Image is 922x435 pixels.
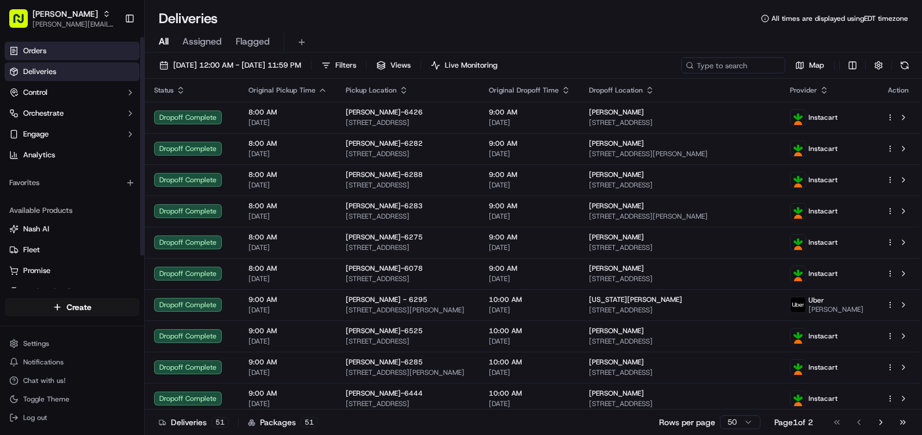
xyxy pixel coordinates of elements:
span: [PERSON_NAME] [589,233,644,242]
span: 8:00 AM [248,139,327,148]
button: Live Monitoring [426,57,503,73]
span: Instacart [808,269,837,278]
span: [PERSON_NAME]-6444 [346,389,423,398]
span: Engage [23,129,49,139]
span: 8:00 AM [248,264,327,273]
span: [DATE] [489,305,570,315]
span: Log out [23,413,47,422]
button: Chat with us! [5,373,140,389]
span: [DATE] [248,212,327,221]
button: Engage [5,125,140,143]
span: Analytics [23,150,55,160]
a: 📗Knowledge Base [7,163,93,184]
span: [STREET_ADDRESS] [589,368,771,377]
span: [STREET_ADDRESS] [346,274,470,283]
button: Fleet [5,241,140,259]
span: All times are displayed using EDT timezone [771,14,908,23]
span: [STREET_ADDRESS] [346,118,470,127]
span: Toggle Theme [23,395,69,404]
span: [STREET_ADDRESS] [589,274,771,283]
button: Start new chat [197,114,211,128]
span: [PERSON_NAME] [589,201,644,211]
img: profile_instacart_ahold_partner.png [791,204,806,219]
span: [PERSON_NAME] [589,170,644,179]
span: 8:00 AM [248,201,327,211]
span: Dropoff Location [589,86,643,95]
div: Packages [248,416,318,428]
span: Chat with us! [23,376,65,385]
span: Product Catalog [23,286,79,297]
span: [PERSON_NAME] [589,389,644,398]
span: API Documentation [109,168,186,179]
span: [PERSON_NAME] [589,326,644,336]
span: [DATE] [248,118,327,127]
span: 9:00 AM [489,264,570,273]
span: [DATE] 12:00 AM - [DATE] 11:59 PM [173,60,301,71]
span: Settings [23,339,49,348]
button: Settings [5,336,140,352]
span: [PERSON_NAME]-6283 [346,201,423,211]
span: [STREET_ADDRESS][PERSON_NAME] [346,305,470,315]
a: Orders [5,42,140,60]
span: 8:00 AM [248,170,327,179]
span: Views [390,60,411,71]
span: [STREET_ADDRESS] [346,399,470,408]
span: Orders [23,46,46,56]
span: Instacart [808,175,837,185]
span: Instacart [808,331,837,341]
p: Rows per page [659,416,715,428]
img: profile_instacart_ahold_partner.png [791,360,806,375]
span: Pickup Location [346,86,397,95]
div: We're available if you need us! [39,122,147,131]
button: Notifications [5,354,140,370]
span: [DATE] [489,149,570,158]
a: Deliveries [5,62,140,81]
span: [US_STATE][PERSON_NAME] [589,295,682,304]
span: [DATE] [248,243,327,252]
img: profile_instacart_ahold_partner.png [791,391,806,406]
button: Orchestrate [5,104,140,123]
span: [STREET_ADDRESS][PERSON_NAME] [346,368,470,377]
div: 💻 [98,169,107,178]
h1: Deliveries [159,9,218,28]
button: [DATE] 12:00 AM - [DATE] 11:59 PM [154,57,306,73]
button: Control [5,83,140,102]
span: Instacart [808,113,837,122]
div: Favorites [5,174,140,192]
span: [DATE] [248,274,327,283]
img: profile_uber_ahold_partner.png [791,297,806,312]
span: Instacart [808,363,837,372]
span: [DATE] [489,337,570,346]
a: Fleet [9,245,135,255]
span: Uber [808,296,824,305]
span: 9:00 AM [489,170,570,179]
div: Action [886,86,910,95]
span: Control [23,87,47,98]
span: 9:00 AM [248,389,327,398]
button: Nash AI [5,220,140,238]
span: Orchestrate [23,108,64,119]
img: 1736555255976-a54dd68f-1ca7-489b-9aae-adbdc363a1c4 [12,110,32,131]
span: 9:00 AM [248,295,327,304]
img: profile_instacart_ahold_partner.png [791,266,806,281]
input: Type to search [681,57,785,73]
span: [PERSON_NAME]-6275 [346,233,423,242]
button: Create [5,298,140,316]
button: [PERSON_NAME] [32,8,98,20]
img: profile_instacart_ahold_partner.png [791,141,806,156]
span: Notifications [23,357,64,367]
span: [STREET_ADDRESS] [589,180,771,190]
img: Nash [12,12,35,35]
span: Provider [790,86,817,95]
span: Instacart [808,394,837,403]
span: [STREET_ADDRESS] [589,399,771,408]
span: [DATE] [489,368,570,377]
span: Original Pickup Time [248,86,316,95]
button: Filters [316,57,361,73]
span: Promise [23,266,50,276]
span: [DATE] [489,180,570,190]
span: Instacart [808,238,837,247]
span: [STREET_ADDRESS] [346,180,470,190]
a: 💻API Documentation [93,163,191,184]
span: 9:00 AM [489,108,570,117]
